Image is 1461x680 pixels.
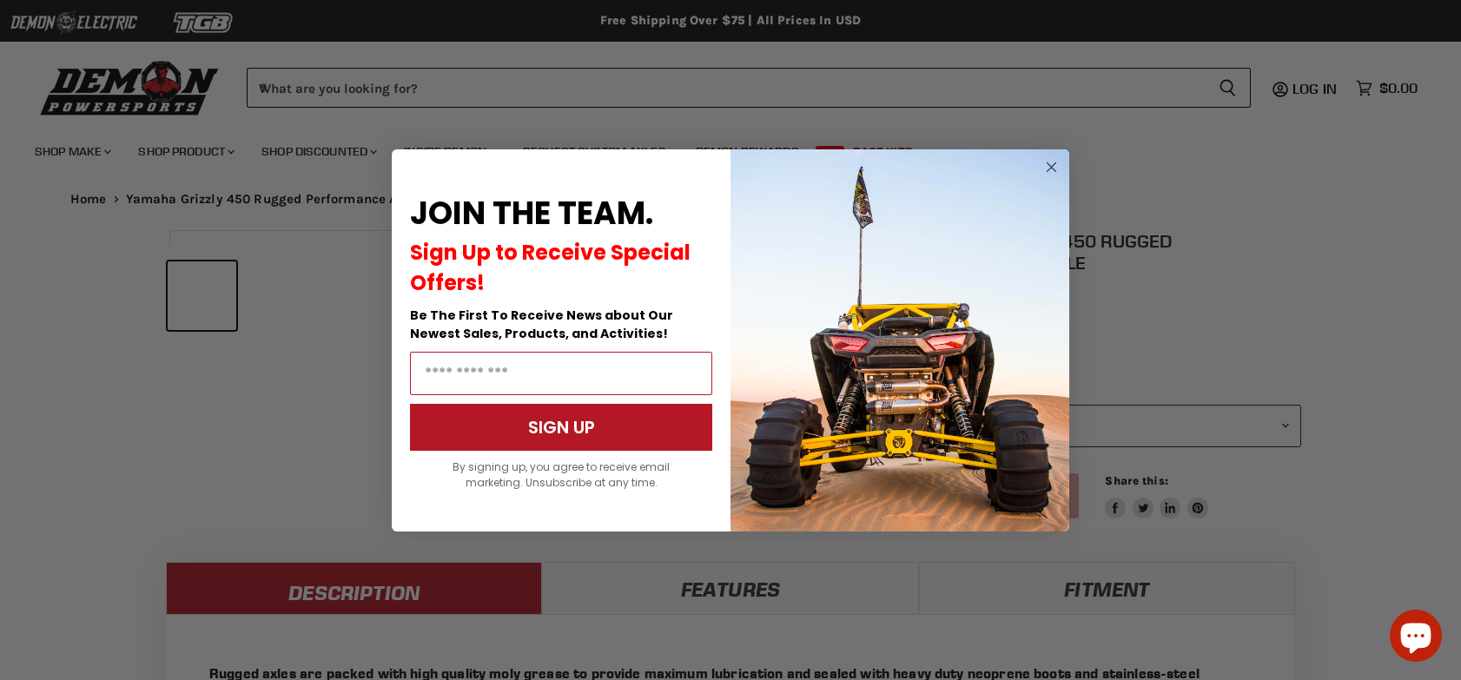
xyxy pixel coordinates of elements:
inbox-online-store-chat: Shopify online store chat [1385,610,1447,666]
span: By signing up, you agree to receive email marketing. Unsubscribe at any time. [453,459,670,490]
input: Email Address [410,352,712,395]
button: Close dialog [1041,156,1062,178]
img: a9095488-b6e7-41ba-879d-588abfab540b.jpeg [730,149,1069,531]
span: Sign Up to Receive Special Offers! [410,238,691,297]
button: SIGN UP [410,404,712,451]
span: JOIN THE TEAM. [410,191,653,235]
span: Be The First To Receive News about Our Newest Sales, Products, and Activities! [410,307,673,342]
